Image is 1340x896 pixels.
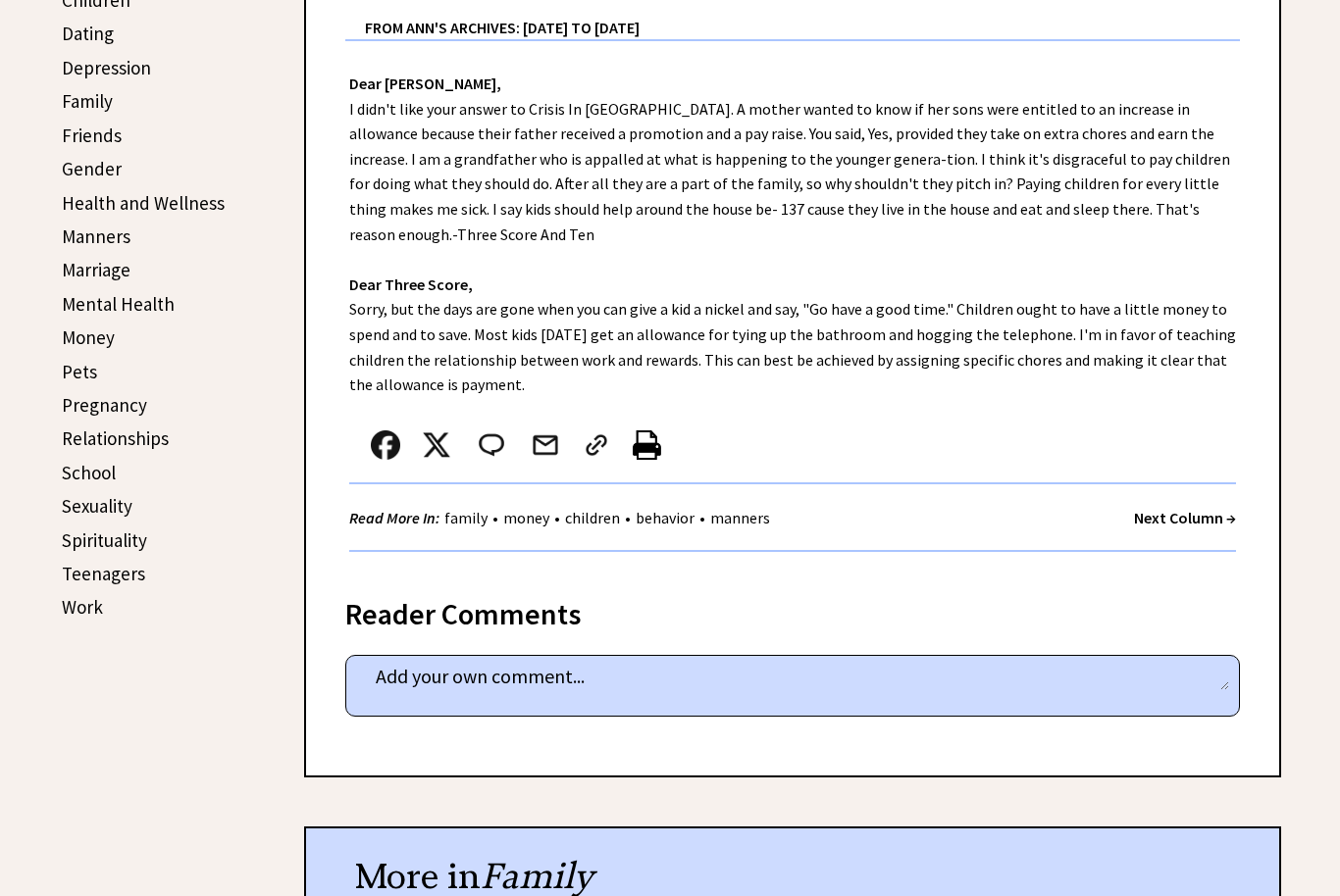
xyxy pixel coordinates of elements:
a: Health and Wellness [62,191,225,215]
a: Pregnancy [62,393,147,417]
img: message_round%202.png [475,430,508,460]
div: I didn't like your answer to Crisis In [GEOGRAPHIC_DATA]. A mother wanted to know if her sons wer... [306,41,1279,572]
img: facebook.png [371,430,400,460]
img: x_small.png [422,430,451,460]
strong: Read More In: [349,508,439,527]
a: Friends [62,124,122,147]
a: Spirituality [62,528,147,552]
a: children [560,508,625,527]
a: Manners [62,224,130,248]
img: link_02.png [582,430,611,460]
a: Next Column → [1134,508,1236,527]
a: Depression [62,56,151,79]
a: Marriage [62,258,130,281]
img: mail.png [531,430,560,460]
a: Dating [62,22,114,45]
a: School [62,461,116,484]
div: • • • • [349,506,775,530]
a: Family [62,89,113,113]
a: Gender [62,157,122,180]
img: printer%20icon.png [633,430,661,460]
a: Sexuality [62,494,132,518]
a: Work [62,595,103,619]
a: behavior [631,508,699,527]
a: Money [62,325,115,349]
a: Pets [62,360,97,383]
a: money [498,508,554,527]
a: Relationships [62,426,169,450]
div: Reader Comments [345,593,1240,624]
a: Mental Health [62,292,175,316]
strong: Dear [PERSON_NAME], [349,74,501,93]
a: manners [705,508,775,527]
strong: Dear Three Score, [349,274,473,294]
a: family [439,508,492,527]
a: Teenagers [62,562,145,585]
